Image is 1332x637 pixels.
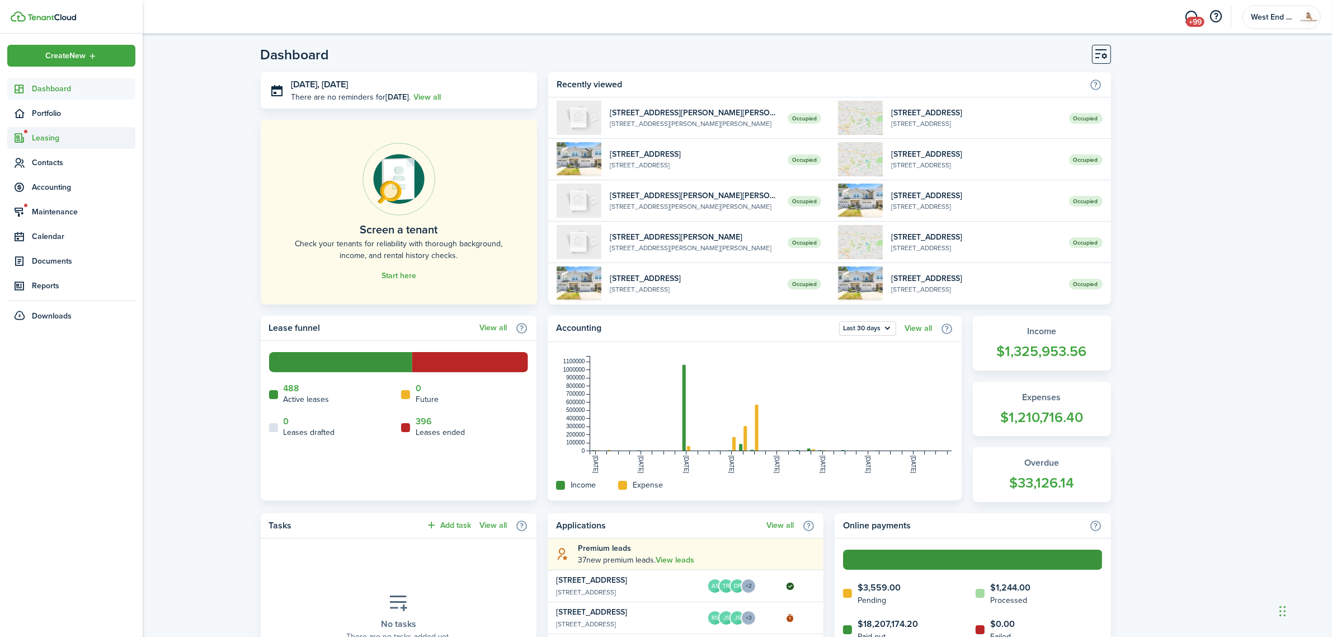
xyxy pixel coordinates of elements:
button: Last 30 days [839,321,896,336]
widget-list-item-description: [STREET_ADDRESS] [556,587,703,597]
widget-list-item-title: [STREET_ADDRESS] [891,148,1061,160]
i: soft [556,547,569,560]
explanation-description: 37 new premium leads . [578,554,815,566]
tspan: 100000 [566,439,585,446]
span: Occupied [1069,154,1103,165]
img: TenantCloud [27,14,76,21]
button: Customise [1092,45,1111,64]
widget-list-item-description: [STREET_ADDRESS][PERSON_NAME][PERSON_NAME] [610,202,779,212]
img: B [557,101,601,135]
img: 1 [838,266,883,301]
span: +99 [1186,17,1204,27]
span: Accounting [32,181,135,193]
widget-list-item-title: [STREET_ADDRESS][PERSON_NAME] [610,231,779,243]
span: Dashboard [32,83,135,95]
img: West End Property Management [1300,8,1318,26]
tspan: [DATE] [728,456,735,474]
a: View all [414,91,441,103]
a: View all [479,521,507,530]
tspan: [DATE] [865,456,871,474]
avatar-text: RS [708,611,722,625]
menu-trigger: +3 [741,610,756,626]
widget-list-item-description: [STREET_ADDRESS] [891,119,1061,129]
widget-list-item-description: [STREET_ADDRESS] [556,619,703,629]
widget-stats-count: $33,126.14 [984,472,1100,494]
span: Occupied [1069,237,1103,248]
a: Messaging [1181,3,1202,31]
tspan: [DATE] [683,456,689,474]
tspan: 900000 [566,374,585,381]
widget-list-item-description: [STREET_ADDRESS] [891,160,1061,170]
a: Dashboard [7,78,135,100]
span: Contacts [32,157,135,168]
iframe: Chat Widget [1146,516,1332,637]
a: 396 [416,416,432,427]
a: View leads [656,556,694,565]
img: Online payments [363,143,435,216]
tspan: 500000 [566,407,585,413]
widget-list-item-description: [STREET_ADDRESS] [891,243,1061,253]
home-widget-count: $0.00 [990,617,1015,631]
home-widget-title: Online payments [843,519,1084,532]
widget-stats-count: $1,325,953.56 [984,341,1100,362]
widget-list-item-title: [STREET_ADDRESS] [556,574,703,586]
home-widget-count: $18,207,174.20 [858,617,918,631]
tspan: 1000000 [563,367,585,373]
span: West End Property Management [1251,13,1296,21]
tspan: [DATE] [638,456,644,474]
widget-list-item-title: [STREET_ADDRESS][PERSON_NAME][PERSON_NAME] [610,190,779,202]
tspan: 800000 [566,383,585,389]
tspan: 200000 [566,432,585,438]
widget-stats-count: $1,210,716.40 [984,407,1100,428]
span: Occupied [1069,113,1103,124]
avatar-text: AS [708,579,722,593]
widget-list-item-title: [STREET_ADDRESS] [891,107,1061,119]
img: 1 [838,184,883,218]
explanation-title: Premium leads [578,542,815,554]
span: Occupied [1069,196,1103,207]
home-widget-title: Processed [990,594,1030,606]
tspan: [DATE] [774,456,780,474]
a: 0 [416,383,421,394]
span: Reports [32,280,135,292]
b: [DATE] [386,91,410,103]
home-widget-title: Future [416,394,439,405]
button: Open menu [839,321,896,336]
img: 1 [557,266,601,301]
widget-list-item-description: [STREET_ADDRESS] [891,202,1061,212]
span: Calendar [32,231,135,242]
div: Drag [1279,594,1286,628]
button: Open menu [745,610,756,626]
span: Portfolio [32,107,135,119]
avatar-text: JS [731,611,744,625]
home-widget-title: Leases ended [416,427,465,438]
widget-list-item-title: [STREET_ADDRESS] [891,273,1061,284]
widget-stats-title: Overdue [984,456,1100,470]
img: 1 [838,142,883,176]
button: Open resource center [1207,7,1226,26]
avatar-text: DP [731,579,744,593]
widget-list-item-title: [STREET_ADDRESS] [610,148,779,160]
img: A [557,225,601,259]
widget-list-item-description: [STREET_ADDRESS][PERSON_NAME][PERSON_NAME] [610,243,779,253]
home-widget-title: Pending [858,594,901,606]
a: Expenses$1,210,716.40 [973,382,1111,437]
a: Income$1,325,953.56 [973,316,1111,371]
widget-list-item-title: [STREET_ADDRESS] [891,231,1061,243]
a: View all [905,324,932,333]
home-placeholder-description: Check your tenants for reliability with thorough background, income, and rental history checks. [286,238,512,261]
tspan: 0 [582,448,585,454]
tspan: 1100000 [563,358,585,364]
home-widget-title: Lease funnel [269,321,474,335]
span: Occupied [788,237,821,248]
avatar-text: JS [719,611,733,625]
placeholder-title: No tasks [381,617,416,631]
button: Add task [426,519,471,532]
widget-list-item-description: [STREET_ADDRESS] [891,284,1061,294]
home-widget-title: Leases drafted [284,427,335,438]
span: Create New [45,52,86,60]
widget-stats-title: Expenses [984,391,1100,404]
header-page-title: Dashboard [261,48,330,62]
img: 1 [557,142,601,176]
home-widget-count: $3,559.00 [858,581,901,594]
